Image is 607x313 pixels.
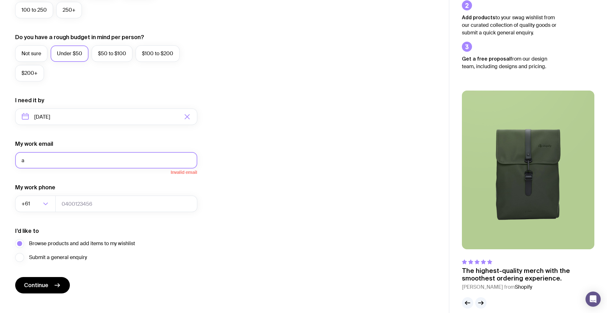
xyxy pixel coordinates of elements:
[92,45,132,62] label: $50 to $100
[29,254,87,261] span: Submit a general enquiry
[15,65,44,81] label: $200+
[462,14,557,37] p: to your swag wishlist from our curated collection of quality goods or submit a quick general enqu...
[15,227,39,235] label: I’d like to
[462,283,594,291] cite: [PERSON_NAME] from
[31,196,41,212] input: Search for option
[462,55,557,70] p: from our design team, including designs and pricing.
[15,277,70,293] button: Continue
[462,56,511,62] strong: Get a free proposal
[56,2,82,18] label: 250+
[24,281,48,289] span: Continue
[515,284,532,290] span: Shopify
[15,109,197,125] input: Select a target date
[15,140,53,148] label: My work email
[15,97,44,104] label: I need it by
[15,184,55,191] label: My work phone
[15,2,53,18] label: 100 to 250
[136,45,180,62] label: $100 to $200
[462,267,594,282] p: The highest-quality merch with the smoothest ordering experience.
[15,168,197,175] span: Invalid email
[15,152,197,168] input: you@email.com
[15,196,56,212] div: Search for option
[21,196,31,212] span: +61
[29,240,135,247] span: Browse products and add items to my wishlist
[51,45,89,62] label: Under $50
[586,292,601,307] div: Open Intercom Messenger
[462,15,495,20] strong: Add products
[55,196,197,212] input: 0400123456
[15,45,47,62] label: Not sure
[15,33,144,41] label: Do you have a rough budget in mind per person?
